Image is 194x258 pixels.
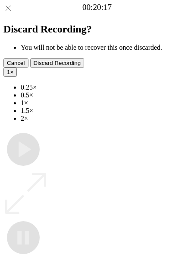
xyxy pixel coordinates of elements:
[21,44,191,52] li: You will not be able to recover this once discarded.
[21,91,191,99] li: 0.5×
[21,84,191,91] li: 0.25×
[30,58,84,68] button: Discard Recording
[3,58,28,68] button: Cancel
[21,107,191,115] li: 1.5×
[3,68,17,77] button: 1×
[82,3,112,12] a: 00:20:17
[7,69,10,75] span: 1
[3,23,191,35] h2: Discard Recording?
[21,99,191,107] li: 1×
[21,115,191,123] li: 2×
